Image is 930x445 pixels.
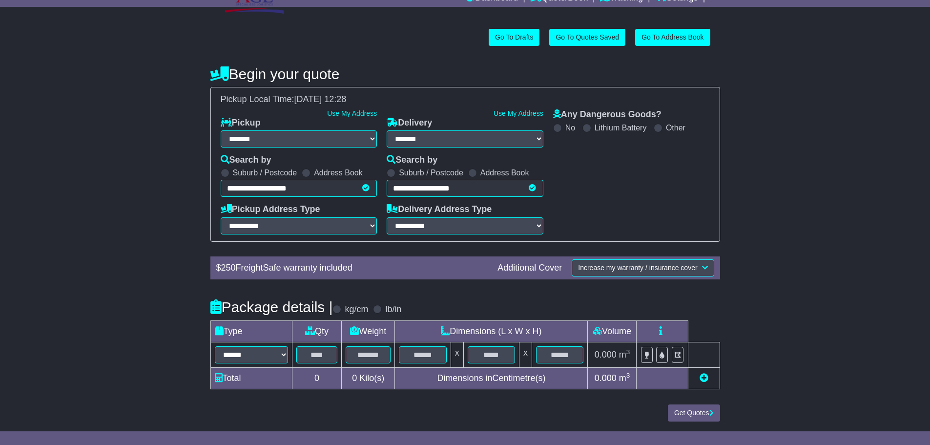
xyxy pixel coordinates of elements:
[565,123,575,132] label: No
[210,66,720,82] h4: Begin your quote
[233,168,297,177] label: Suburb / Postcode
[626,348,630,356] sup: 3
[595,373,617,383] span: 0.000
[480,168,529,177] label: Address Book
[294,94,347,104] span: [DATE] 12:28
[572,259,714,276] button: Increase my warranty / insurance cover
[342,367,395,389] td: Kilo(s)
[210,367,292,389] td: Total
[399,168,463,177] label: Suburb / Postcode
[221,263,236,273] span: 250
[635,29,710,46] a: Go To Address Book
[211,263,493,274] div: $ FreightSafe warranty included
[221,155,271,166] label: Search by
[588,320,637,342] td: Volume
[352,373,357,383] span: 0
[494,109,543,117] a: Use My Address
[666,123,685,132] label: Other
[489,29,539,46] a: Go To Drafts
[549,29,625,46] a: Go To Quotes Saved
[493,263,567,274] div: Additional Cover
[221,118,261,128] label: Pickup
[387,118,432,128] label: Delivery
[216,94,715,105] div: Pickup Local Time:
[451,342,463,367] td: x
[553,109,661,120] label: Any Dangerous Goods?
[619,350,630,360] span: m
[519,342,532,367] td: x
[292,320,342,342] td: Qty
[395,320,588,342] td: Dimensions (L x W x H)
[595,350,617,360] span: 0.000
[345,304,368,315] label: kg/cm
[619,373,630,383] span: m
[385,304,401,315] label: lb/in
[626,372,630,379] sup: 3
[342,320,395,342] td: Weight
[595,123,647,132] label: Lithium Battery
[395,367,588,389] td: Dimensions in Centimetre(s)
[668,404,720,422] button: Get Quotes
[387,155,437,166] label: Search by
[578,264,697,272] span: Increase my warranty / insurance cover
[221,204,320,215] label: Pickup Address Type
[327,109,377,117] a: Use My Address
[700,373,708,383] a: Add new item
[292,367,342,389] td: 0
[387,204,492,215] label: Delivery Address Type
[210,320,292,342] td: Type
[210,299,333,315] h4: Package details |
[314,168,363,177] label: Address Book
